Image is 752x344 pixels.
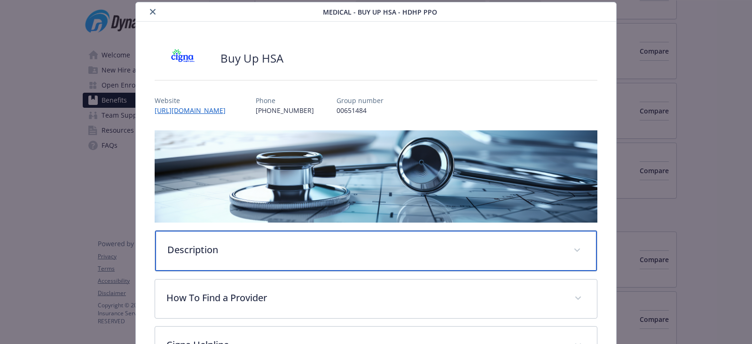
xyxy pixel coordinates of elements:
button: close [147,6,158,17]
p: Website [155,96,233,105]
p: How To Find a Provider [166,291,563,305]
div: Description [155,231,597,271]
p: Group number [337,96,384,105]
p: Phone [256,96,314,105]
div: How To Find a Provider [155,280,597,318]
h2: Buy Up HSA [220,50,283,66]
p: Description [167,243,562,257]
p: 00651484 [337,105,384,115]
a: [URL][DOMAIN_NAME] [155,106,233,115]
img: CIGNA [155,44,211,72]
p: [PHONE_NUMBER] [256,105,314,115]
span: Medical - Buy Up HSA - HDHP PPO [323,7,437,17]
img: banner [155,130,597,223]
